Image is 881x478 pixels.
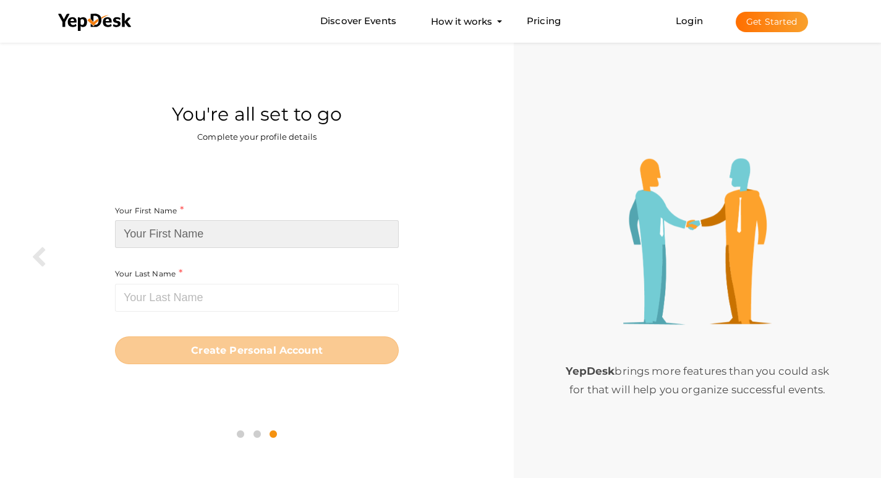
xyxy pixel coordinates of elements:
a: Pricing [527,10,561,33]
label: Complete your profile details [197,131,317,143]
button: Create Personal Account [115,336,399,364]
span: brings more features than you could ask for that will help you organize successful events. [566,365,828,396]
b: YepDesk [566,365,615,377]
input: Your First Name [115,220,399,248]
input: Your Last Name [115,284,399,312]
button: Get Started [736,12,808,32]
label: Your First Name [115,203,184,218]
label: You're all set to go [172,101,343,128]
b: Create Personal Account [191,344,323,356]
img: step3-illustration.png [623,158,772,325]
a: Login [676,15,703,27]
label: Your Last Name [115,267,182,281]
a: Discover Events [320,10,396,33]
button: How it works [427,10,496,33]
